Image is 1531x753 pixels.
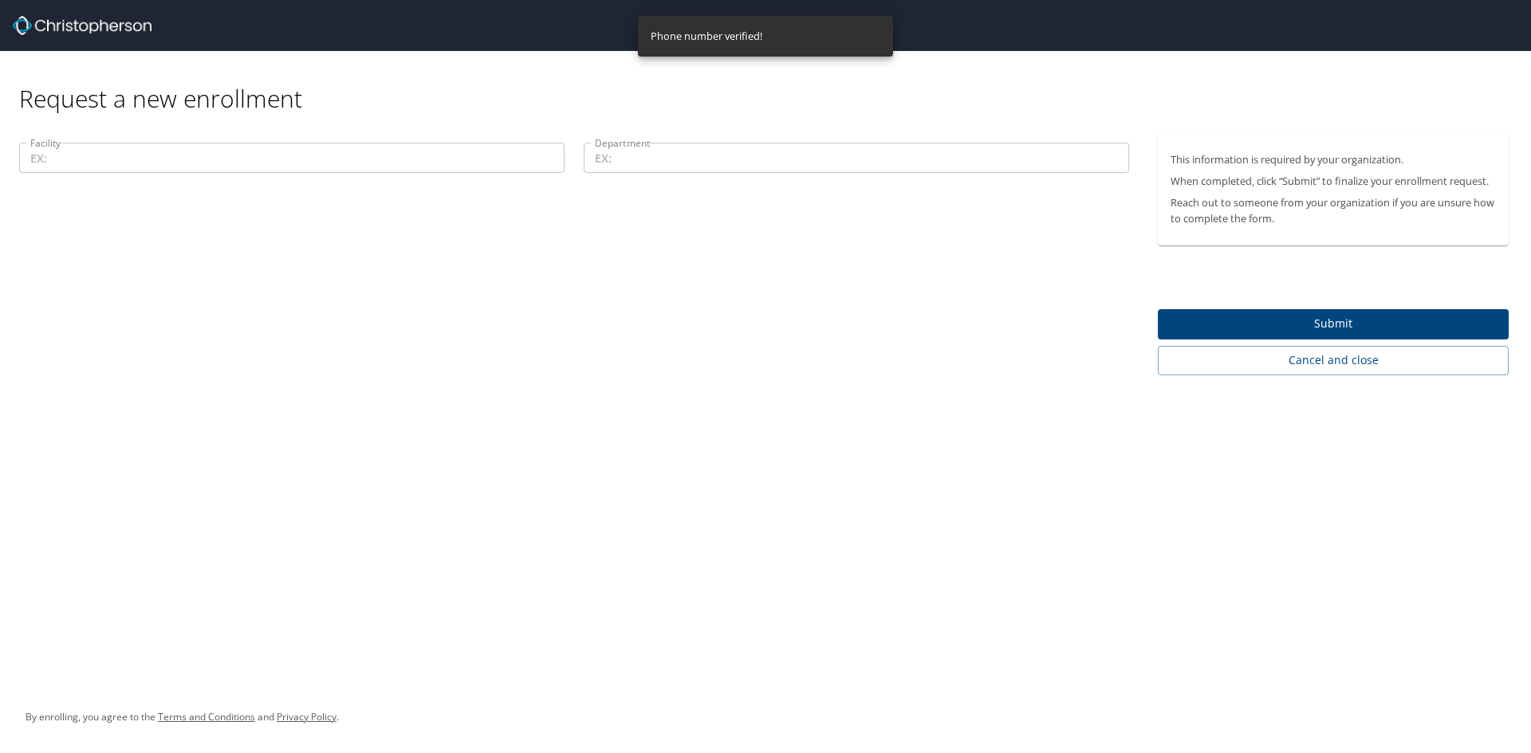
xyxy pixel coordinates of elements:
div: Request a new enrollment [19,51,1521,114]
p: This information is required by your organization. [1171,152,1496,167]
p: Reach out to someone from your organization if you are unsure how to complete the form. [1171,195,1496,226]
a: Terms and Conditions [158,710,255,724]
img: cbt logo [13,16,152,35]
span: Cancel and close [1171,351,1496,371]
a: Privacy Policy [277,710,337,724]
p: When completed, click “Submit” to finalize your enrollment request. [1171,174,1496,189]
input: EX: [584,143,1129,173]
div: Phone number verified! [651,21,762,52]
input: EX: [19,143,565,173]
button: Submit [1158,309,1509,340]
button: Cancel and close [1158,346,1509,375]
div: By enrolling, you agree to the and . [26,697,339,737]
span: Submit [1171,314,1496,334]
